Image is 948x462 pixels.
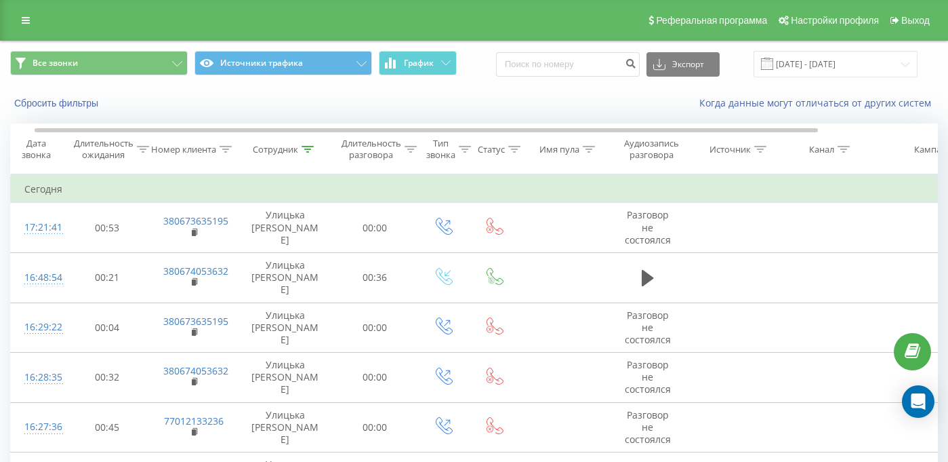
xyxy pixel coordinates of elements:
td: 00:21 [65,252,150,303]
td: Улицька [PERSON_NAME] [238,303,333,353]
div: Длительность ожидания [74,138,133,161]
a: 380673635195 [163,315,228,328]
a: Когда данные могут отличаться от других систем [699,96,938,109]
div: Open Intercom Messenger [902,385,934,418]
div: Дата звонка [11,138,61,161]
span: График [404,58,434,68]
td: Улицька [PERSON_NAME] [238,203,333,253]
div: Источник [709,144,751,155]
button: Экспорт [646,52,720,77]
a: 380674053632 [163,364,228,377]
div: 16:48:54 [24,265,51,291]
span: Реферальная программа [656,15,767,26]
div: Статус [478,144,505,155]
td: 00:00 [333,203,417,253]
a: 380674053632 [163,265,228,277]
div: 16:27:36 [24,414,51,440]
button: Все звонки [10,51,188,75]
td: 00:45 [65,402,150,453]
span: Разговор не состоялся [625,208,671,246]
td: 00:36 [333,252,417,303]
span: Разговор не состоялся [625,408,671,446]
div: 16:28:35 [24,364,51,391]
td: Улицька [PERSON_NAME] [238,402,333,453]
input: Поиск по номеру [496,52,640,77]
div: Номер клиента [151,144,216,155]
td: Улицька [PERSON_NAME] [238,353,333,403]
td: 00:00 [333,353,417,403]
td: 00:04 [65,303,150,353]
td: 00:32 [65,353,150,403]
span: Настройки профиля [791,15,879,26]
a: 380673635195 [163,214,228,227]
div: Тип звонка [426,138,455,161]
span: Все звонки [33,58,78,69]
td: 00:53 [65,203,150,253]
div: Имя пула [539,144,579,155]
td: 00:00 [333,303,417,353]
button: График [379,51,457,75]
div: Длительность разговора [342,138,401,161]
td: 00:00 [333,402,417,453]
div: 17:21:41 [24,214,51,241]
span: Разговор не состоялся [625,309,671,346]
div: Сотрудник [253,144,298,155]
button: Сбросить фильтры [10,97,105,109]
div: Канал [809,144,834,155]
span: Разговор не состоялся [625,358,671,396]
button: Источники трафика [194,51,372,75]
div: 16:29:22 [24,314,51,341]
span: Выход [901,15,930,26]
div: Аудиозапись разговора [619,138,684,161]
a: 77012133236 [164,415,224,427]
td: Улицька [PERSON_NAME] [238,252,333,303]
